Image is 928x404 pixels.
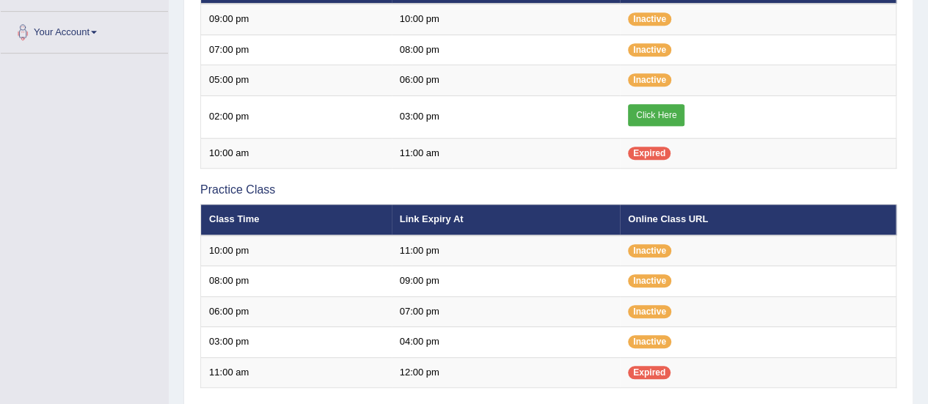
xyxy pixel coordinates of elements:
td: 06:00 pm [201,296,392,327]
span: Expired [628,147,671,160]
span: Inactive [628,43,671,56]
th: Class Time [201,205,392,235]
td: 03:00 pm [201,327,392,358]
h3: Practice Class [200,183,896,197]
td: 04:00 pm [392,327,621,358]
span: Inactive [628,244,671,257]
td: 08:00 pm [392,34,621,65]
td: 02:00 pm [201,95,392,138]
td: 06:00 pm [392,65,621,96]
td: 03:00 pm [392,95,621,138]
a: Click Here [628,104,684,126]
td: 11:00 pm [392,235,621,266]
td: 07:00 pm [201,34,392,65]
span: Inactive [628,12,671,26]
th: Online Class URL [620,205,896,235]
td: 09:00 pm [201,4,392,34]
td: 08:00 pm [201,266,392,297]
td: 12:00 pm [392,357,621,388]
span: Inactive [628,73,671,87]
td: 10:00 pm [201,235,392,266]
td: 10:00 am [201,138,392,169]
span: Inactive [628,305,671,318]
th: Link Expiry At [392,205,621,235]
a: Your Account [1,12,168,48]
td: 09:00 pm [392,266,621,297]
td: 07:00 pm [392,296,621,327]
span: Expired [628,366,671,379]
span: Inactive [628,335,671,348]
td: 11:00 am [392,138,621,169]
span: Inactive [628,274,671,287]
td: 05:00 pm [201,65,392,96]
td: 11:00 am [201,357,392,388]
td: 10:00 pm [392,4,621,34]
